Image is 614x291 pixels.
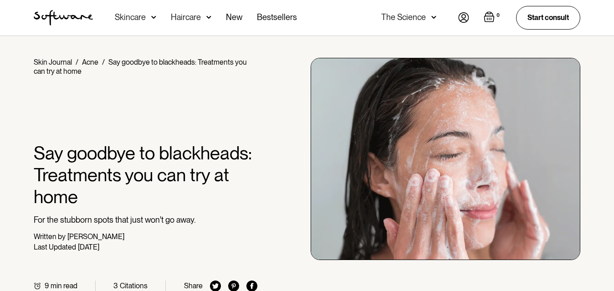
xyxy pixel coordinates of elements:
div: Written by [34,232,66,241]
img: arrow down [431,13,436,22]
div: Skincare [115,13,146,22]
div: The Science [381,13,426,22]
div: Last Updated [34,243,76,251]
div: Haircare [171,13,201,22]
div: Say goodbye to blackheads: Treatments you can try at home [34,58,247,76]
img: Software Logo [34,10,93,26]
img: arrow down [206,13,211,22]
div: 3 [113,281,118,290]
div: [DATE] [78,243,99,251]
div: 0 [495,11,501,20]
a: Acne [82,58,98,66]
div: [PERSON_NAME] [67,232,124,241]
div: Share [184,281,203,290]
p: For the stubborn spots that just won't go away. [34,215,257,225]
a: Skin Journal [34,58,72,66]
div: 9 [45,281,49,290]
a: home [34,10,93,26]
h1: Say goodbye to blackheads: Treatments you can try at home [34,142,257,208]
div: Citations [120,281,148,290]
div: / [102,58,105,66]
div: min read [51,281,77,290]
a: Start consult [516,6,580,29]
img: arrow down [151,13,156,22]
a: Open empty cart [484,11,501,24]
div: / [76,58,78,66]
